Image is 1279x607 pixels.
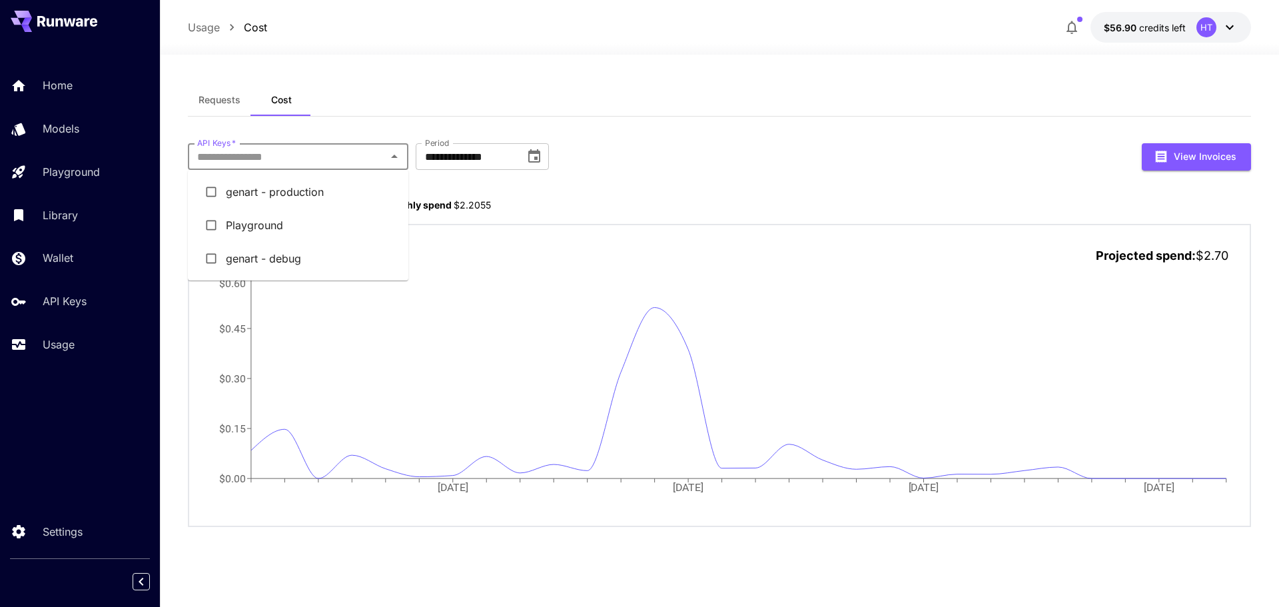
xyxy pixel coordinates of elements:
[43,77,73,93] p: Home
[219,422,246,435] tspan: $0.15
[188,175,408,209] li: genart - production
[43,250,73,266] p: Wallet
[1104,21,1186,35] div: $56.89817
[1196,17,1216,37] div: HT
[219,322,246,334] tspan: $0.45
[43,164,100,180] p: Playground
[188,19,220,35] a: Usage
[133,573,150,590] button: Collapse sidebar
[197,137,236,149] label: API Keys
[425,137,450,149] label: Period
[43,121,79,137] p: Models
[521,143,548,170] button: Choose date, selected date is Sep 1, 2025
[188,19,267,35] nav: breadcrumb
[43,524,83,540] p: Settings
[219,277,246,289] tspan: $0.60
[188,209,408,242] li: Playground
[43,207,78,223] p: Library
[188,242,408,275] li: genart - debug
[1096,249,1196,263] span: Projected spend:
[244,19,267,35] a: Cost
[43,293,87,309] p: API Keys
[1142,143,1251,171] button: View Invoices
[385,147,404,166] button: Close
[454,199,491,211] span: $2.2055
[1090,12,1251,43] button: $56.89817HT
[1196,249,1228,263] span: $2.70
[438,481,468,494] tspan: [DATE]
[673,481,704,494] tspan: [DATE]
[1104,22,1139,33] span: $56.90
[1142,149,1251,162] a: View Invoices
[271,94,292,106] span: Cost
[199,94,240,106] span: Requests
[909,481,940,494] tspan: [DATE]
[358,199,452,211] span: Total monthly spend
[219,472,246,485] tspan: $0.00
[43,336,75,352] p: Usage
[143,570,160,594] div: Collapse sidebar
[1145,481,1176,494] tspan: [DATE]
[219,372,246,384] tspan: $0.30
[1139,22,1186,33] span: credits left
